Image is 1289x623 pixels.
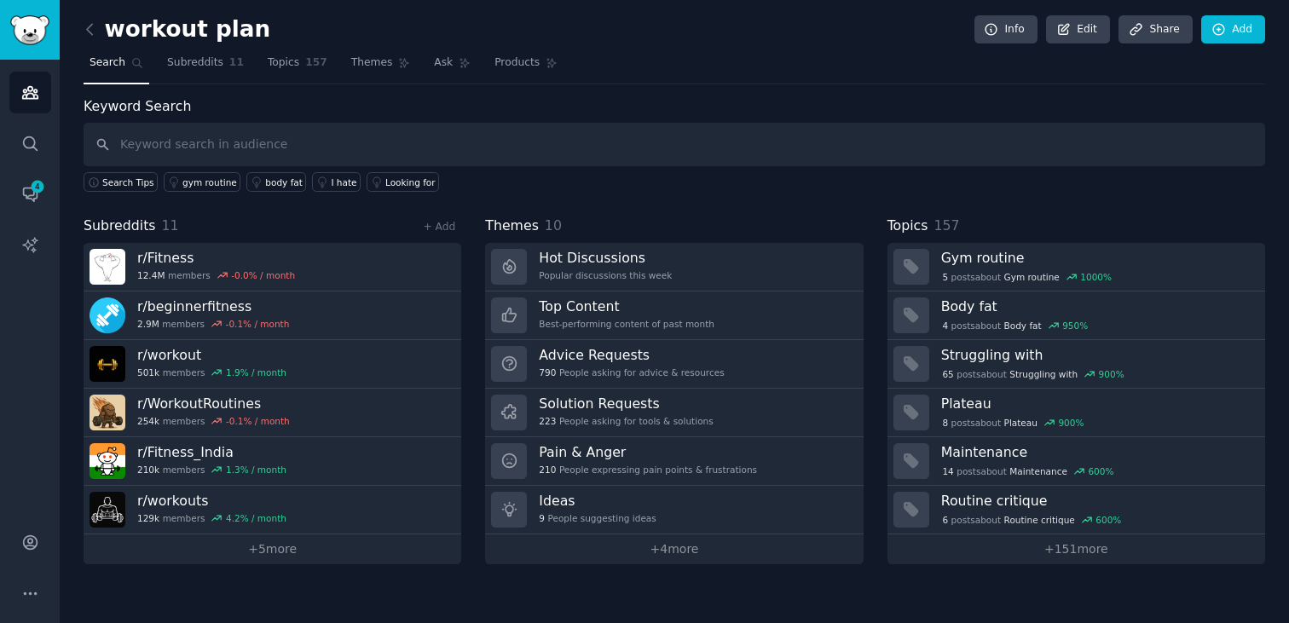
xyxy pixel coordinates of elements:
a: +4more [485,534,863,564]
a: r/Fitness12.4Mmembers-0.0% / month [84,243,461,291]
div: People asking for tools & solutions [539,415,713,427]
div: members [137,366,286,378]
img: Fitness_India [90,443,125,479]
div: 950 % [1062,320,1088,332]
div: post s about [941,269,1113,285]
div: gym routine [182,176,237,188]
a: Plateau8postsaboutPlateau900% [887,389,1265,437]
h3: r/ Fitness [137,249,295,267]
a: Hot DiscussionsPopular discussions this week [485,243,863,291]
h3: Struggling with [941,346,1253,364]
div: post s about [941,415,1086,430]
span: Gym routine [1004,271,1060,283]
span: Ask [434,55,453,71]
span: 14 [942,465,953,477]
div: post s about [941,512,1123,528]
span: 254k [137,415,159,427]
div: -0.1 % / month [226,415,290,427]
span: 12.4M [137,269,165,281]
div: Best-performing content of past month [539,318,714,330]
span: Search Tips [102,176,154,188]
a: 4 [9,173,51,215]
a: r/workout501kmembers1.9% / month [84,340,461,389]
span: 210k [137,464,159,476]
img: Fitness [90,249,125,285]
span: Maintenance [1009,465,1067,477]
div: 1000 % [1080,271,1112,283]
a: Solution Requests223People asking for tools & solutions [485,389,863,437]
span: Themes [485,216,539,237]
div: -0.1 % / month [226,318,290,330]
span: 6 [942,514,948,526]
span: Body fat [1004,320,1042,332]
span: 65 [942,368,953,380]
h3: Plateau [941,395,1253,412]
span: 157 [934,217,959,234]
a: Top ContentBest-performing content of past month [485,291,863,340]
img: WorkoutRoutines [90,395,125,430]
a: Looking for [367,172,439,192]
a: r/beginnerfitness2.9Mmembers-0.1% / month [84,291,461,340]
a: body fat [246,172,306,192]
a: Pain & Anger210People expressing pain points & frustrations [485,437,863,486]
h3: Advice Requests [539,346,724,364]
span: Topics [268,55,299,71]
div: Looking for [385,176,436,188]
div: post s about [941,464,1116,479]
div: -0.0 % / month [231,269,295,281]
div: 1.9 % / month [226,366,286,378]
h3: r/ workouts [137,492,286,510]
a: Subreddits11 [161,49,250,84]
span: Subreddits [167,55,223,71]
a: r/Fitness_India210kmembers1.3% / month [84,437,461,486]
label: Keyword Search [84,98,191,114]
div: 600 % [1095,514,1121,526]
span: Struggling with [1009,368,1078,380]
span: 790 [539,366,556,378]
a: + Add [423,221,455,233]
span: Routine critique [1004,514,1075,526]
h3: Top Content [539,297,714,315]
h3: Gym routine [941,249,1253,267]
span: 8 [942,417,948,429]
img: beginnerfitness [90,297,125,333]
h3: r/ WorkoutRoutines [137,395,290,412]
div: 600 % [1088,465,1113,477]
a: Body fat4postsaboutBody fat950% [887,291,1265,340]
span: 5 [942,271,948,283]
a: Products [488,49,564,84]
div: 900 % [1058,417,1084,429]
div: members [137,415,290,427]
div: People asking for advice & resources [539,366,724,378]
div: I hate [331,176,356,188]
div: members [137,464,286,476]
a: Advice Requests790People asking for advice & resources [485,340,863,389]
h3: Maintenance [941,443,1253,461]
span: 129k [137,512,159,524]
img: GummySearch logo [10,15,49,45]
span: 210 [539,464,556,476]
span: Themes [351,55,393,71]
h3: r/ beginnerfitness [137,297,289,315]
div: 4.2 % / month [226,512,286,524]
h3: Solution Requests [539,395,713,412]
span: Plateau [1004,417,1038,429]
a: Share [1118,15,1192,44]
div: People expressing pain points & frustrations [539,464,757,476]
div: members [137,318,289,330]
span: 4 [942,320,948,332]
a: +5more [84,534,461,564]
a: Info [974,15,1038,44]
span: 223 [539,415,556,427]
span: Topics [887,216,928,237]
div: People suggesting ideas [539,512,656,524]
a: Topics157 [262,49,333,84]
div: post s about [941,318,1090,333]
img: workouts [90,492,125,528]
span: Products [494,55,540,71]
a: Gym routine5postsaboutGym routine1000% [887,243,1265,291]
img: workout [90,346,125,382]
div: members [137,512,286,524]
span: 2.9M [137,318,159,330]
a: Ideas9People suggesting ideas [485,486,863,534]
